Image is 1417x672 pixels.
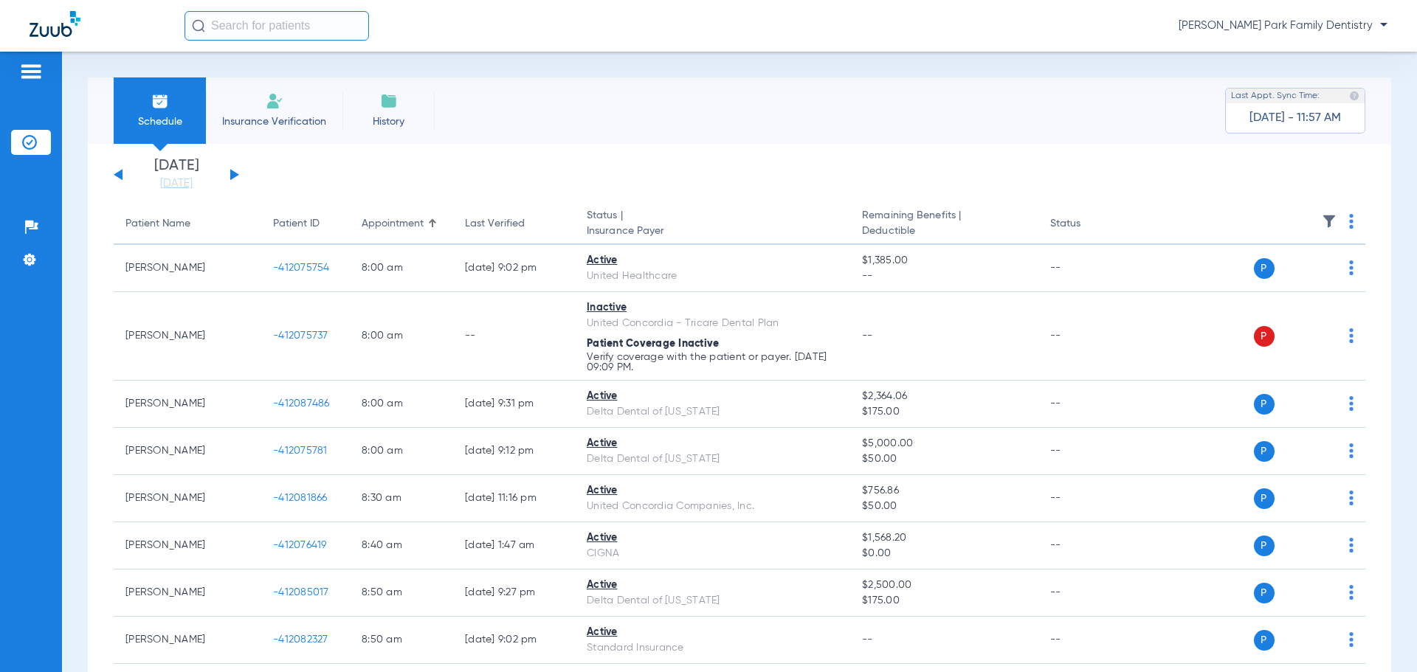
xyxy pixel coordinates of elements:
[362,216,424,232] div: Appointment
[1038,522,1138,569] td: --
[862,269,1026,284] span: --
[862,224,1026,239] span: Deductible
[125,216,249,232] div: Patient Name
[587,546,838,561] div: CIGNA
[350,381,453,428] td: 8:00 AM
[1254,536,1275,556] span: P
[862,593,1026,609] span: $175.00
[273,540,327,550] span: -412076419
[862,389,1026,404] span: $2,364.06
[587,451,838,467] div: Delta Dental of [US_STATE]
[1038,204,1138,245] th: Status
[453,245,575,292] td: [DATE] 9:02 PM
[1349,328,1354,343] img: group-dot-blue.svg
[132,159,221,191] li: [DATE]
[587,316,838,331] div: United Concordia - Tricare Dental Plan
[587,253,838,269] div: Active
[350,569,453,617] td: 8:50 AM
[1349,260,1354,275] img: group-dot-blue.svg
[1038,475,1138,522] td: --
[1038,569,1138,617] td: --
[1179,18,1387,33] span: [PERSON_NAME] Park Family Dentistry
[587,404,838,420] div: Delta Dental of [US_STATE]
[114,381,261,428] td: [PERSON_NAME]
[114,617,261,664] td: [PERSON_NAME]
[587,436,838,451] div: Active
[273,446,328,456] span: -412075781
[273,634,328,645] span: -412082327
[1322,214,1337,229] img: filter.svg
[273,216,338,232] div: Patient ID
[1349,632,1354,647] img: group-dot-blue.svg
[114,292,261,381] td: [PERSON_NAME]
[217,114,331,129] span: Insurance Verification
[1349,396,1354,411] img: group-dot-blue.svg
[1254,488,1275,509] span: P
[587,499,838,514] div: United Concordia Companies, Inc.
[354,114,424,129] span: History
[587,339,719,349] span: Patient Coverage Inactive
[273,216,320,232] div: Patient ID
[114,475,261,522] td: [PERSON_NAME]
[862,253,1026,269] span: $1,385.00
[362,216,441,232] div: Appointment
[453,617,575,664] td: [DATE] 9:02 PM
[862,634,873,645] span: --
[587,625,838,640] div: Active
[453,292,575,381] td: --
[453,522,575,569] td: [DATE] 1:47 AM
[862,483,1026,499] span: $756.86
[192,19,205,32] img: Search Icon
[151,92,169,110] img: Schedule
[114,569,261,617] td: [PERSON_NAME]
[587,593,838,609] div: Delta Dental of [US_STATE]
[1254,583,1275,603] span: P
[273,493,328,503] span: -412081866
[1249,111,1341,125] span: [DATE] - 11:57 AM
[587,389,838,404] div: Active
[1038,245,1138,292] td: --
[1231,89,1320,103] span: Last Appt. Sync Time:
[862,451,1026,467] span: $50.00
[587,224,838,239] span: Insurance Payer
[273,330,328,341] span: -412075737
[862,530,1026,546] span: $1,568.20
[453,428,575,475] td: [DATE] 9:12 PM
[350,522,453,569] td: 8:40 AM
[453,475,575,522] td: [DATE] 11:16 PM
[1038,381,1138,428] td: --
[266,92,283,110] img: Manual Insurance Verification
[587,269,838,284] div: United Healthcare
[273,398,330,409] span: -412087486
[125,114,195,129] span: Schedule
[114,428,261,475] td: [PERSON_NAME]
[1254,326,1275,347] span: P
[1349,443,1354,458] img: group-dot-blue.svg
[587,483,838,499] div: Active
[1254,441,1275,462] span: P
[125,216,190,232] div: Patient Name
[1349,585,1354,600] img: group-dot-blue.svg
[862,436,1026,451] span: $5,000.00
[465,216,563,232] div: Last Verified
[453,569,575,617] td: [DATE] 9:27 PM
[1349,491,1354,505] img: group-dot-blue.svg
[114,245,261,292] td: [PERSON_NAME]
[587,300,838,316] div: Inactive
[1038,428,1138,475] td: --
[1254,258,1275,279] span: P
[273,263,330,273] span: -412075754
[350,245,453,292] td: 8:00 AM
[850,204,1038,245] th: Remaining Benefits |
[1254,394,1275,415] span: P
[132,176,221,191] a: [DATE]
[273,587,329,597] span: -412085017
[862,546,1026,561] span: $0.00
[587,530,838,546] div: Active
[465,216,525,232] div: Last Verified
[862,404,1026,420] span: $175.00
[1254,630,1275,651] span: P
[1349,214,1354,229] img: group-dot-blue.svg
[862,330,873,341] span: --
[453,381,575,428] td: [DATE] 9:31 PM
